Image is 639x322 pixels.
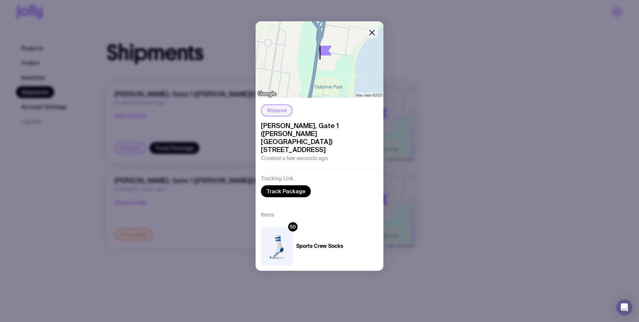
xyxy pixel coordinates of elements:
[261,155,328,162] span: Created a few seconds ago
[261,211,274,219] h3: Items
[256,21,383,98] img: staticmap
[261,122,378,154] span: [PERSON_NAME], Gate 1 ([PERSON_NAME][GEOGRAPHIC_DATA]) [STREET_ADDRESS]
[288,222,298,232] div: 50
[261,104,293,116] div: Shipped
[261,175,293,182] h3: Tracking Link
[296,243,343,249] h4: Sports Crew Socks
[616,299,632,315] div: Open Intercom Messenger
[261,185,311,197] a: Track Package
